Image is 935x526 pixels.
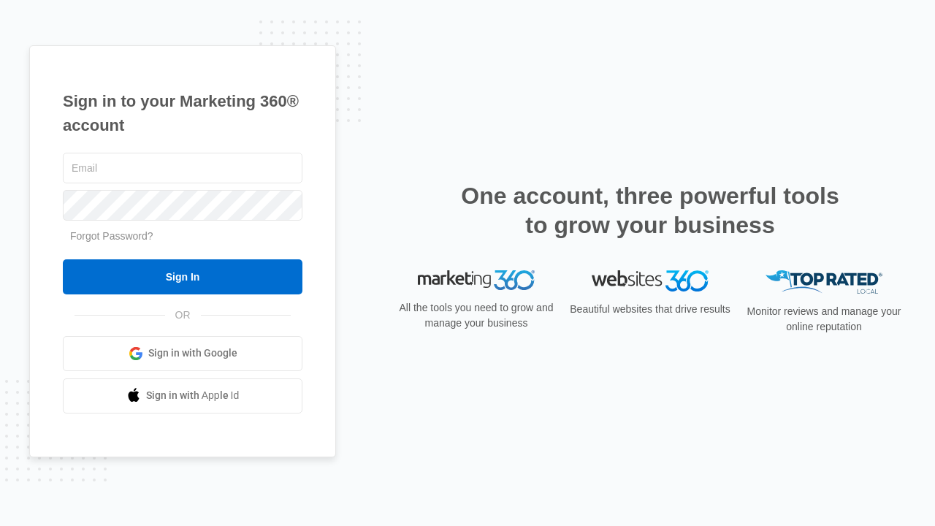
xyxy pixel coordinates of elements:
[394,300,558,331] p: All the tools you need to grow and manage your business
[568,302,732,317] p: Beautiful websites that drive results
[165,308,201,323] span: OR
[146,388,240,403] span: Sign in with Apple Id
[766,270,882,294] img: Top Rated Local
[418,270,535,291] img: Marketing 360
[63,153,302,183] input: Email
[457,181,844,240] h2: One account, three powerful tools to grow your business
[63,378,302,413] a: Sign in with Apple Id
[63,259,302,294] input: Sign In
[742,304,906,335] p: Monitor reviews and manage your online reputation
[63,89,302,137] h1: Sign in to your Marketing 360® account
[63,336,302,371] a: Sign in with Google
[148,346,237,361] span: Sign in with Google
[70,230,153,242] a: Forgot Password?
[592,270,709,291] img: Websites 360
